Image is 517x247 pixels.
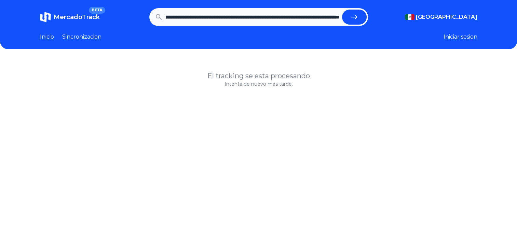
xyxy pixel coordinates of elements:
[416,13,477,21] span: [GEOGRAPHIC_DATA]
[405,13,477,21] button: [GEOGRAPHIC_DATA]
[40,81,477,87] p: Intenta de nuevo más tarde.
[40,12,100,23] a: MercadoTrackBETA
[40,71,477,81] h1: El tracking se esta procesando
[405,14,414,20] img: Mexico
[62,33,101,41] a: Sincronizacion
[89,7,105,14] span: BETA
[54,13,100,21] span: MercadoTrack
[444,33,477,41] button: Iniciar sesion
[40,12,51,23] img: MercadoTrack
[40,33,54,41] a: Inicio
